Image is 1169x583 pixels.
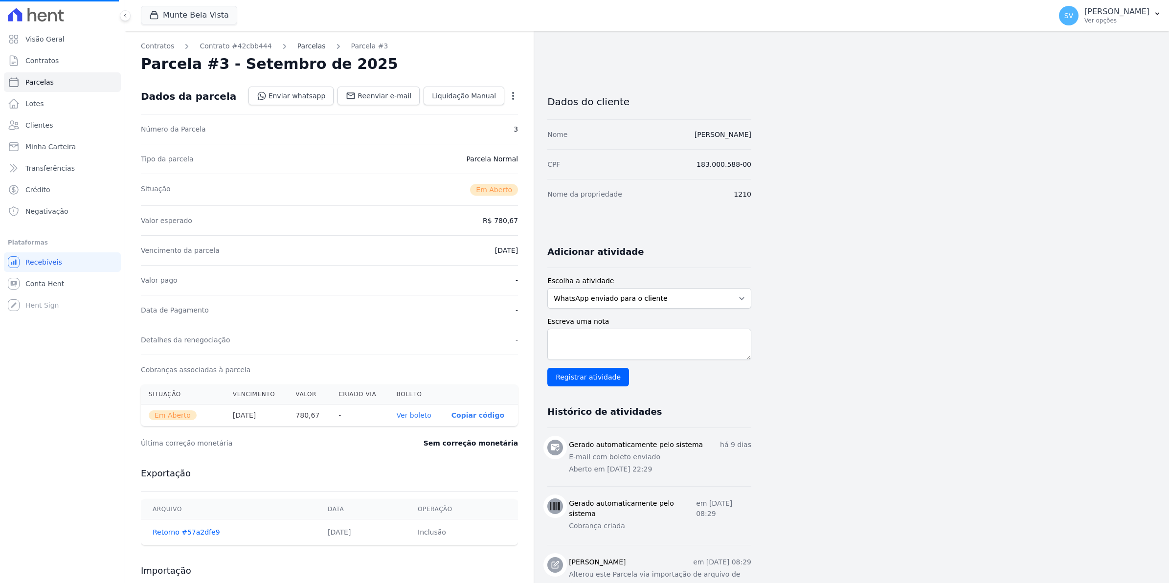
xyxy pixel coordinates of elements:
td: Inclusão [406,519,518,545]
span: Em Aberto [470,184,518,196]
dt: Detalhes da renegociação [141,335,230,345]
span: SV [1064,12,1073,19]
a: Minha Carteira [4,137,121,157]
a: Parcela #3 [351,41,388,51]
button: SV [PERSON_NAME] Ver opções [1051,2,1169,29]
dd: Sem correção monetária [424,438,518,448]
span: Conta Hent [25,279,64,289]
a: [PERSON_NAME] [695,131,751,138]
dd: 1210 [734,189,751,199]
button: Munte Bela Vista [141,6,237,24]
label: Escolha a atividade [547,276,751,286]
h2: Parcela #3 - Setembro de 2025 [141,55,398,73]
span: Crédito [25,185,50,195]
h3: Gerado automaticamente pelo sistema [569,498,696,519]
dt: CPF [547,159,560,169]
dt: Cobranças associadas à parcela [141,365,250,375]
p: Cobrança criada [569,521,751,531]
dd: Parcela Normal [466,154,518,164]
a: Recebíveis [4,252,121,272]
p: Aberto em [DATE] 22:29 [569,464,751,474]
p: Ver opções [1084,17,1149,24]
a: Negativação [4,202,121,221]
dt: Número da Parcela [141,124,206,134]
div: Plataformas [8,237,117,248]
th: Operação [406,499,518,519]
dd: 183.000.588-00 [697,159,751,169]
a: Reenviar e-mail [337,87,420,105]
th: Arquivo [141,499,316,519]
span: Recebíveis [25,257,62,267]
a: Parcelas [297,41,326,51]
h3: Adicionar atividade [547,246,644,258]
a: Lotes [4,94,121,113]
h3: Histórico de atividades [547,406,662,418]
dt: Tipo da parcela [141,154,194,164]
th: - [331,404,388,426]
a: Ver boleto [397,411,431,419]
dt: Situação [141,184,171,196]
dd: R$ 780,67 [483,216,518,225]
dt: Nome [547,130,567,139]
th: Vencimento [225,384,288,404]
span: Em Aberto [149,410,197,420]
h3: [PERSON_NAME] [569,557,626,567]
a: Clientes [4,115,121,135]
dd: - [516,335,518,345]
h3: Gerado automaticamente pelo sistema [569,440,703,450]
td: [DATE] [316,519,406,545]
input: Registrar atividade [547,368,629,386]
dt: Valor esperado [141,216,192,225]
span: Transferências [25,163,75,173]
th: Criado via [331,384,388,404]
span: Contratos [25,56,59,66]
dt: Vencimento da parcela [141,246,220,255]
a: Liquidação Manual [424,87,504,105]
a: Contratos [141,41,174,51]
a: Crédito [4,180,121,200]
a: Parcelas [4,72,121,92]
h3: Importação [141,565,518,577]
span: Parcelas [25,77,54,87]
dd: 3 [514,124,518,134]
th: Data [316,499,406,519]
a: Conta Hent [4,274,121,293]
p: [PERSON_NAME] [1084,7,1149,17]
h3: Dados do cliente [547,96,751,108]
nav: Breadcrumb [141,41,518,51]
dt: Nome da propriedade [547,189,622,199]
dt: Última correção monetária [141,438,364,448]
span: Visão Geral [25,34,65,44]
th: Boleto [389,384,444,404]
a: Retorno #57a2dfe9 [153,528,220,536]
h3: Exportação [141,468,518,479]
th: Situação [141,384,225,404]
span: Clientes [25,120,53,130]
dd: [DATE] [495,246,518,255]
span: Minha Carteira [25,142,76,152]
dt: Data de Pagamento [141,305,209,315]
p: E-mail com boleto enviado [569,452,751,462]
label: Escreva uma nota [547,316,751,327]
span: Lotes [25,99,44,109]
dd: - [516,275,518,285]
a: Contrato #42cbb444 [200,41,271,51]
th: 780,67 [288,404,331,426]
p: há 9 dias [720,440,751,450]
p: em [DATE] 08:29 [693,557,751,567]
th: [DATE] [225,404,288,426]
p: em [DATE] 08:29 [696,498,751,519]
a: Transferências [4,158,121,178]
span: Reenviar e-mail [358,91,411,101]
dd: - [516,305,518,315]
dt: Valor pago [141,275,178,285]
span: Liquidação Manual [432,91,496,101]
a: Visão Geral [4,29,121,49]
button: Copiar código [451,411,504,419]
th: Valor [288,384,331,404]
div: Dados da parcela [141,90,236,102]
a: Enviar whatsapp [248,87,334,105]
a: Contratos [4,51,121,70]
span: Negativação [25,206,68,216]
